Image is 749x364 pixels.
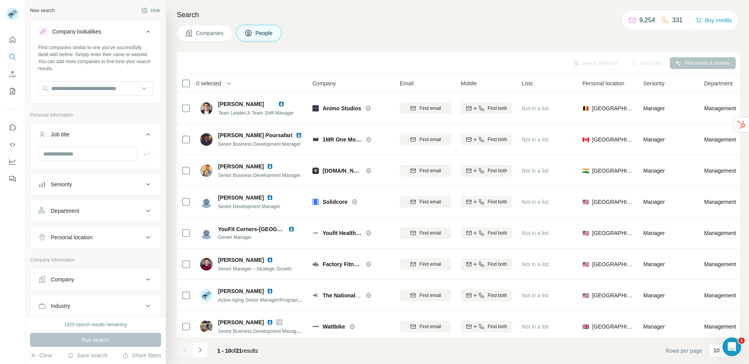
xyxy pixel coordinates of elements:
[582,167,589,175] span: 🇮🇳
[218,194,264,201] span: [PERSON_NAME]
[522,292,548,299] span: Not in a list
[419,105,441,112] span: Find email
[177,9,740,20] h4: Search
[704,104,736,112] span: Management
[51,180,72,188] div: Seniority
[323,104,361,112] span: Animo Studios
[419,261,441,268] span: Find email
[419,323,441,330] span: Find email
[582,260,589,268] span: 🇺🇸
[582,104,589,112] span: 🇧🇪
[582,292,589,299] span: 🇺🇸
[6,84,19,98] button: My lists
[200,196,213,208] img: Avatar
[522,199,548,205] span: Not in a list
[312,80,336,87] span: Company
[236,348,242,354] span: 21
[200,227,213,239] img: Avatar
[461,290,512,301] button: Find both
[67,352,107,359] button: Save search
[488,136,507,143] span: Find both
[419,230,441,237] span: Find email
[6,33,19,47] button: Quick start
[51,233,92,241] div: Personal location
[30,175,161,194] button: Seniority
[196,29,224,37] span: Companies
[488,261,507,268] span: Find both
[267,194,273,201] img: LinkedIn logo
[30,111,161,118] p: Personal information
[323,136,362,143] span: 1MR One More Round
[312,168,319,174] img: Logo of cult.fit
[488,167,507,174] span: Find both
[643,292,665,299] span: Manager
[6,155,19,169] button: Dashboard
[672,16,683,25] p: 331
[643,199,665,205] span: Manager
[218,141,300,147] span: Senior Business Development Manager
[400,134,451,145] button: Find email
[582,229,589,237] span: 🇺🇸
[296,132,302,138] img: LinkedIn logo
[461,258,512,270] button: Find both
[256,29,273,37] span: People
[582,136,589,143] span: 🇨🇦
[312,292,319,299] img: Logo of The National Institute for Fitness
[312,199,319,205] img: Logo of Solidcore
[704,80,733,87] span: Department
[400,227,451,239] button: Find email
[488,198,507,205] span: Find both
[419,136,441,143] span: Find email
[30,256,161,263] p: Company information
[51,131,69,138] div: Job title
[267,319,273,325] img: LinkedIn logo
[704,323,736,330] span: Management
[643,168,665,174] span: Manager
[488,323,507,330] span: Find both
[217,348,258,354] span: results
[288,226,295,232] img: LinkedIn logo
[267,257,273,263] img: LinkedIn logo
[400,258,451,270] button: Find email
[592,198,634,206] span: [GEOGRAPHIC_DATA]
[64,321,127,328] div: 1920 search results remaining
[52,28,101,35] div: Company lookalikes
[51,302,70,310] div: Industry
[461,227,512,239] button: Find both
[51,207,79,215] div: Department
[200,164,213,177] img: Avatar
[218,226,317,232] span: YouFit Corners-[GEOGRAPHIC_DATA]
[312,230,319,236] img: Logo of Youfit Health Clubs
[218,328,411,334] span: Senior Business Development Manager: [GEOGRAPHIC_DATA] and [GEOGRAPHIC_DATA]
[51,276,74,283] div: Company
[419,292,441,299] span: Find email
[522,80,533,87] span: Lists
[643,261,665,267] span: Manager
[704,198,736,206] span: Management
[592,136,634,143] span: [GEOGRAPHIC_DATA]
[323,292,408,299] span: The National Institute for Fitness
[419,167,441,174] span: Find email
[200,289,213,302] img: Avatar
[218,266,291,272] span: Senior Manager – Strategic Growth
[231,348,236,354] span: of
[582,323,589,330] span: 🇬🇧
[461,165,512,177] button: Find both
[400,321,451,332] button: Find email
[592,167,634,175] span: [GEOGRAPHIC_DATA]
[6,172,19,186] button: Feedback
[312,261,319,267] img: Logo of Factory Fitness
[217,348,231,354] span: 1 - 10
[400,290,451,301] button: Find email
[267,288,273,294] img: LinkedIn logo
[704,229,736,237] span: Management
[522,105,548,111] span: Not in a list
[323,229,362,237] span: Youfit Health Clubs
[704,136,736,143] span: Management
[218,173,300,178] span: Senior Business Development Manager
[704,292,736,299] span: Management
[704,260,736,268] span: Management
[400,102,451,114] button: Find email
[323,260,362,268] span: Factory Fitness
[666,347,702,355] span: Rows per page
